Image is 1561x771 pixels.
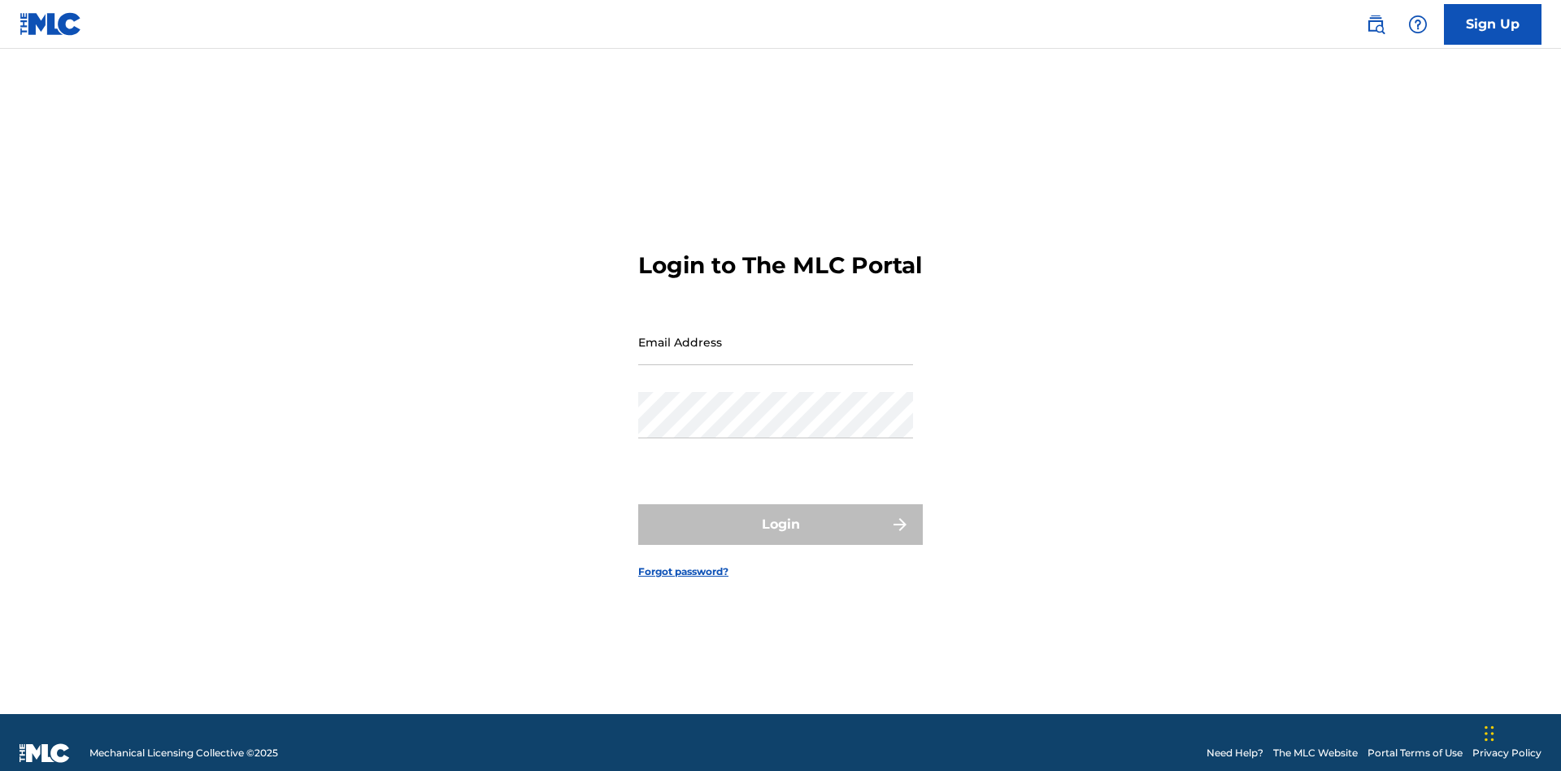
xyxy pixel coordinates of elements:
iframe: Chat Widget [1480,693,1561,771]
div: Drag [1485,709,1494,758]
a: Portal Terms of Use [1368,746,1463,760]
a: Privacy Policy [1472,746,1541,760]
a: The MLC Website [1273,746,1358,760]
img: search [1366,15,1385,34]
div: Help [1402,8,1434,41]
a: Need Help? [1207,746,1263,760]
a: Sign Up [1444,4,1541,45]
h3: Login to The MLC Portal [638,251,922,280]
a: Public Search [1359,8,1392,41]
span: Mechanical Licensing Collective © 2025 [89,746,278,760]
img: MLC Logo [20,12,82,36]
img: help [1408,15,1428,34]
a: Forgot password? [638,564,728,579]
img: logo [20,743,70,763]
